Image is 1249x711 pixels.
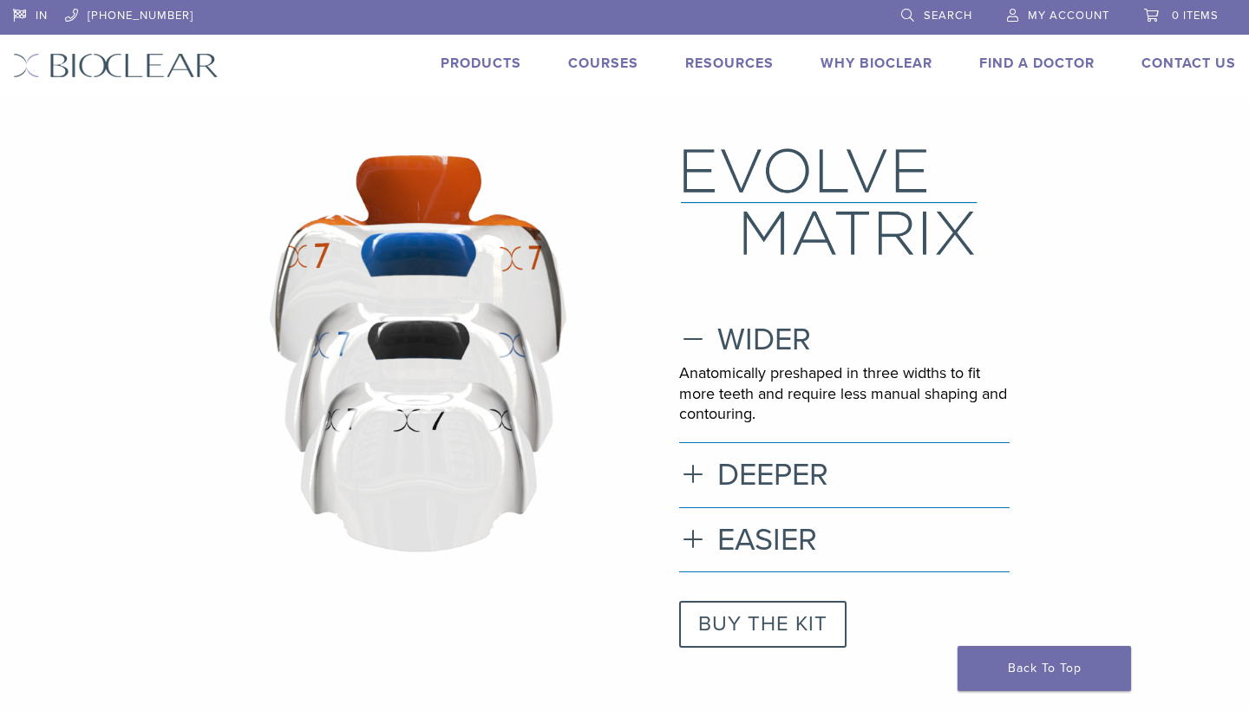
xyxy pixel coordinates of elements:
a: Products [441,55,521,72]
a: Why Bioclear [821,55,932,72]
h3: WIDER [679,321,1010,358]
a: Resources [685,55,774,72]
img: Bioclear [13,53,219,78]
a: BUY THE KIT [679,601,847,648]
h3: DEEPER [679,456,1010,493]
a: Contact Us [1141,55,1236,72]
h3: EASIER [679,521,1010,558]
span: My Account [1028,9,1109,23]
p: Anatomically preshaped in three widths to fit more teeth and require less manual shaping and cont... [679,363,1010,424]
a: Find A Doctor [979,55,1095,72]
a: Courses [568,55,638,72]
a: Back To Top [958,646,1131,691]
span: Search [924,9,972,23]
span: 0 items [1172,9,1219,23]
